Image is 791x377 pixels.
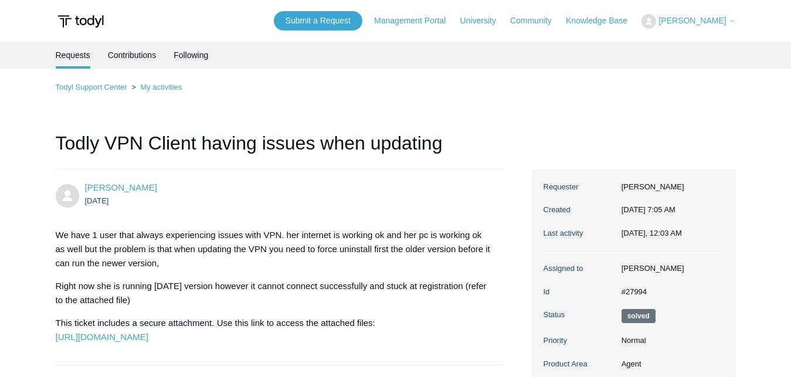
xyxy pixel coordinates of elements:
a: Contributions [108,42,157,69]
button: [PERSON_NAME] [641,14,735,29]
dt: Requester [544,181,616,193]
dt: Id [544,286,616,298]
span: This request has been solved [622,309,656,323]
span: Alvin Nava [85,182,157,192]
img: Todyl Support Center Help Center home page [56,11,106,32]
dt: Priority [544,335,616,347]
dt: Status [544,309,616,321]
dt: Product Area [544,358,616,370]
a: Todyl Support Center [56,83,127,91]
a: Management Portal [374,15,457,27]
dd: #27994 [616,286,724,298]
li: Todyl Support Center [56,83,130,91]
time: 09/09/2025, 07:05 [85,196,109,205]
a: Following [174,42,208,69]
dd: [PERSON_NAME] [616,263,724,274]
dd: Agent [616,358,724,370]
a: My activities [140,83,182,91]
dd: Normal [616,335,724,347]
p: This ticket includes a secure attachment. Use this link to access the attached files: [56,316,493,344]
a: [URL][DOMAIN_NAME] [56,332,148,342]
dt: Created [544,204,616,216]
dd: [PERSON_NAME] [616,181,724,193]
a: Knowledge Base [566,15,639,27]
a: Community [510,15,563,27]
p: We have 1 user that always experiencing issues with VPN. her internet is working ok and her pc is... [56,228,493,270]
dt: Assigned to [544,263,616,274]
p: Right now she is running [DATE] version however it cannot connect successfully and stuck at regis... [56,279,493,307]
h1: Todly VPN Client having issues when updating [56,129,505,169]
li: Requests [56,42,90,69]
time: 09/09/2025, 07:05 [622,205,675,214]
time: 09/23/2025, 00:03 [622,229,682,237]
li: My activities [129,83,182,91]
a: University [460,15,507,27]
a: Submit a Request [274,11,362,30]
dt: Last activity [544,227,616,239]
span: [PERSON_NAME] [658,16,726,25]
a: [PERSON_NAME] [85,182,157,192]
